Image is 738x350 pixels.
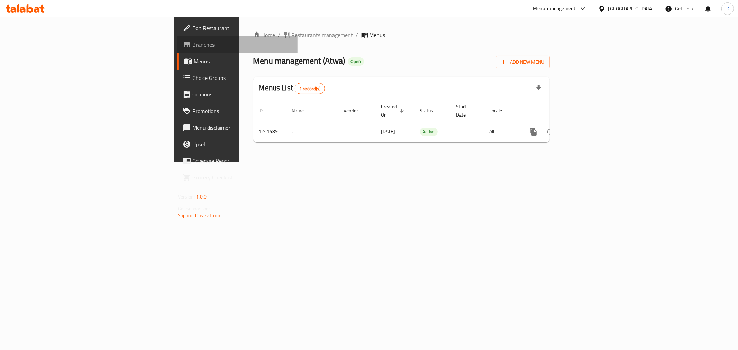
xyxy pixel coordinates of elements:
[177,86,298,103] a: Coupons
[292,31,353,39] span: Restaurants management
[177,20,298,36] a: Edit Restaurant
[253,31,550,39] nav: breadcrumb
[348,57,364,66] div: Open
[502,58,544,66] span: Add New Menu
[344,107,367,115] span: Vendor
[451,121,484,142] td: -
[295,83,325,94] div: Total records count
[177,53,298,70] a: Menus
[259,83,325,94] h2: Menus List
[295,85,325,92] span: 1 record(s)
[192,74,292,82] span: Choice Groups
[420,128,438,136] span: Active
[370,31,385,39] span: Menus
[259,107,272,115] span: ID
[192,157,292,165] span: Coverage Report
[525,123,542,140] button: more
[192,90,292,99] span: Coupons
[490,107,511,115] span: Locale
[381,127,395,136] span: [DATE]
[192,140,292,148] span: Upsell
[192,107,292,115] span: Promotions
[726,5,729,12] span: K
[484,121,520,142] td: All
[177,70,298,86] a: Choice Groups
[496,56,550,68] button: Add New Menu
[381,102,406,119] span: Created On
[192,123,292,132] span: Menu disclaimer
[348,58,364,64] span: Open
[533,4,576,13] div: Menu-management
[192,40,292,49] span: Branches
[356,31,358,39] li: /
[292,107,313,115] span: Name
[177,153,298,169] a: Coverage Report
[178,192,195,201] span: Version:
[196,192,207,201] span: 1.0.0
[520,100,597,121] th: Actions
[456,102,476,119] span: Start Date
[178,211,222,220] a: Support.OpsPlatform
[194,57,292,65] span: Menus
[178,204,210,213] span: Get support on:
[177,103,298,119] a: Promotions
[177,136,298,153] a: Upsell
[530,80,547,97] div: Export file
[192,24,292,32] span: Edit Restaurant
[420,107,443,115] span: Status
[177,169,298,186] a: Grocery Checklist
[177,119,298,136] a: Menu disclaimer
[253,53,345,68] span: Menu management ( Atwa )
[253,100,597,142] table: enhanced table
[542,123,558,140] button: Change Status
[283,31,353,39] a: Restaurants management
[286,121,338,142] td: .
[608,5,654,12] div: [GEOGRAPHIC_DATA]
[192,173,292,182] span: Grocery Checklist
[177,36,298,53] a: Branches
